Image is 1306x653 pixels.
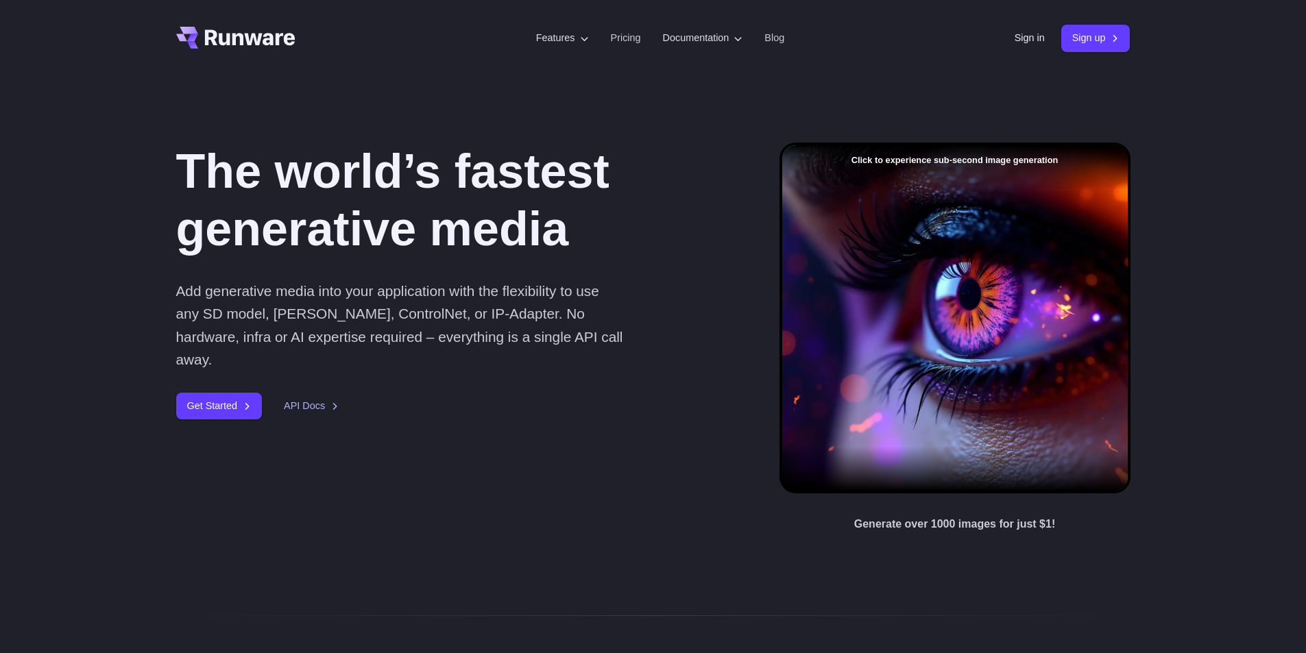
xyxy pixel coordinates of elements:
[176,393,263,419] a: Get Started
[176,143,736,258] h1: The world’s fastest generative media
[284,398,339,414] a: API Docs
[1015,30,1045,46] a: Sign in
[611,30,641,46] a: Pricing
[176,27,295,49] a: Go to /
[536,30,589,46] label: Features
[176,280,624,371] p: Add generative media into your application with the flexibility to use any SD model, [PERSON_NAME...
[764,30,784,46] a: Blog
[1061,25,1130,51] a: Sign up
[854,515,1055,533] p: Generate over 1000 images for just $1!
[663,30,743,46] label: Documentation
